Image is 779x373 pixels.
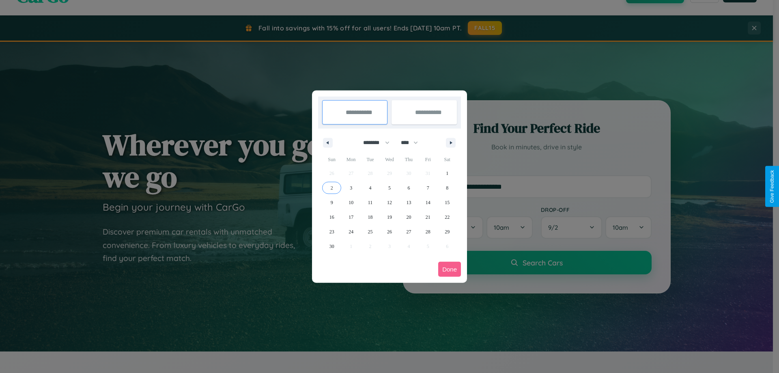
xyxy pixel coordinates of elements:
span: 3 [350,181,352,195]
span: 30 [329,239,334,254]
span: 9 [331,195,333,210]
button: 11 [361,195,380,210]
span: 28 [426,224,430,239]
button: 18 [361,210,380,224]
span: 8 [446,181,448,195]
span: Fri [418,153,437,166]
span: 4 [369,181,372,195]
button: 13 [399,195,418,210]
span: 16 [329,210,334,224]
button: 14 [418,195,437,210]
span: 13 [406,195,411,210]
button: 12 [380,195,399,210]
span: 7 [427,181,429,195]
span: 19 [387,210,392,224]
button: 26 [380,224,399,239]
span: 21 [426,210,430,224]
button: 17 [341,210,360,224]
span: 29 [445,224,450,239]
span: Mon [341,153,360,166]
span: 23 [329,224,334,239]
button: 10 [341,195,360,210]
button: 25 [361,224,380,239]
button: 27 [399,224,418,239]
span: Wed [380,153,399,166]
span: 27 [406,224,411,239]
button: 21 [418,210,437,224]
span: Sun [322,153,341,166]
button: 5 [380,181,399,195]
span: 25 [368,224,373,239]
button: 7 [418,181,437,195]
span: Thu [399,153,418,166]
button: 2 [322,181,341,195]
span: Tue [361,153,380,166]
button: 29 [438,224,457,239]
span: 24 [349,224,353,239]
button: 24 [341,224,360,239]
span: 15 [445,195,450,210]
button: 4 [361,181,380,195]
span: 22 [445,210,450,224]
button: 6 [399,181,418,195]
span: 14 [426,195,430,210]
span: 17 [349,210,353,224]
button: 30 [322,239,341,254]
span: 26 [387,224,392,239]
span: 18 [368,210,373,224]
button: 23 [322,224,341,239]
button: 28 [418,224,437,239]
button: 9 [322,195,341,210]
button: 15 [438,195,457,210]
button: 16 [322,210,341,224]
span: 6 [407,181,410,195]
button: Done [438,262,461,277]
button: 3 [341,181,360,195]
div: Give Feedback [769,170,775,203]
span: Sat [438,153,457,166]
button: 20 [399,210,418,224]
span: 10 [349,195,353,210]
span: 20 [406,210,411,224]
span: 5 [388,181,391,195]
button: 22 [438,210,457,224]
button: 19 [380,210,399,224]
span: 12 [387,195,392,210]
span: 2 [331,181,333,195]
span: 1 [446,166,448,181]
span: 11 [368,195,373,210]
button: 8 [438,181,457,195]
button: 1 [438,166,457,181]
